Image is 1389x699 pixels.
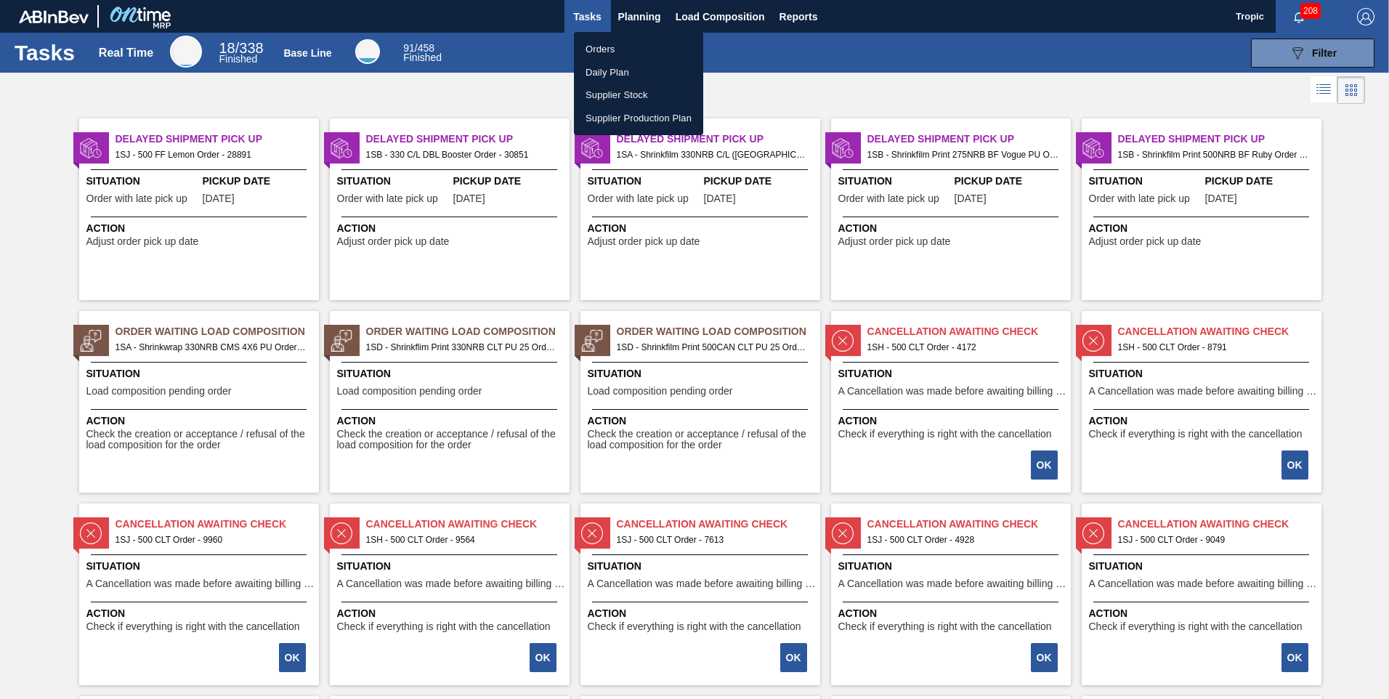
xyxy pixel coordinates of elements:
a: Orders [574,38,703,61]
a: Supplier Production Plan [574,107,703,130]
a: Daily Plan [574,61,703,84]
a: Supplier Stock [574,84,703,107]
